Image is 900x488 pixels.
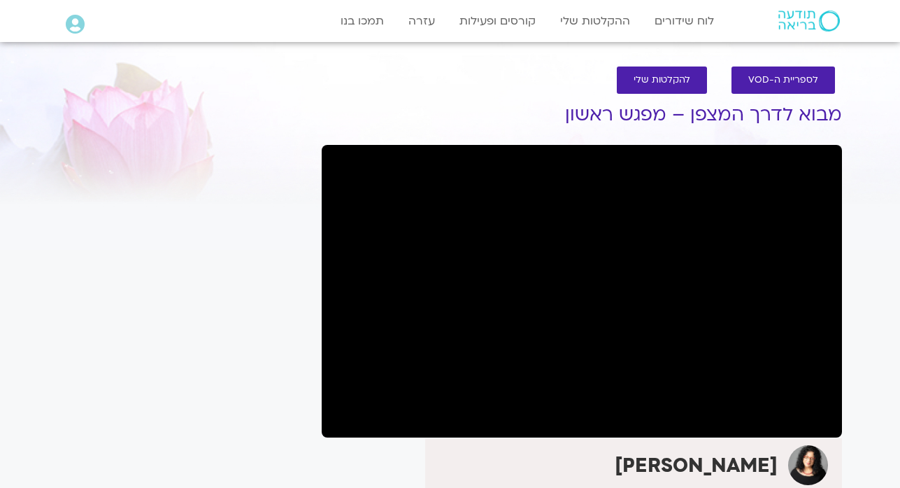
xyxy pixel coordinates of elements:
a: תמכו בנו [334,8,391,34]
a: קורסים ופעילות [452,8,543,34]
strong: [PERSON_NAME] [615,452,778,479]
img: תודעה בריאה [778,11,840,32]
a: להקלטות שלי [617,67,707,94]
a: לוח שידורים [648,8,721,34]
a: עזרה [401,8,442,34]
h1: מבוא לדרך המצפן – מפגש ראשון [322,104,842,125]
a: ההקלטות שלי [553,8,637,34]
span: להקלטות שלי [634,75,690,85]
img: ארנינה קשתן [788,445,828,485]
a: לספריית ה-VOD [731,67,835,94]
span: לספריית ה-VOD [748,75,818,85]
